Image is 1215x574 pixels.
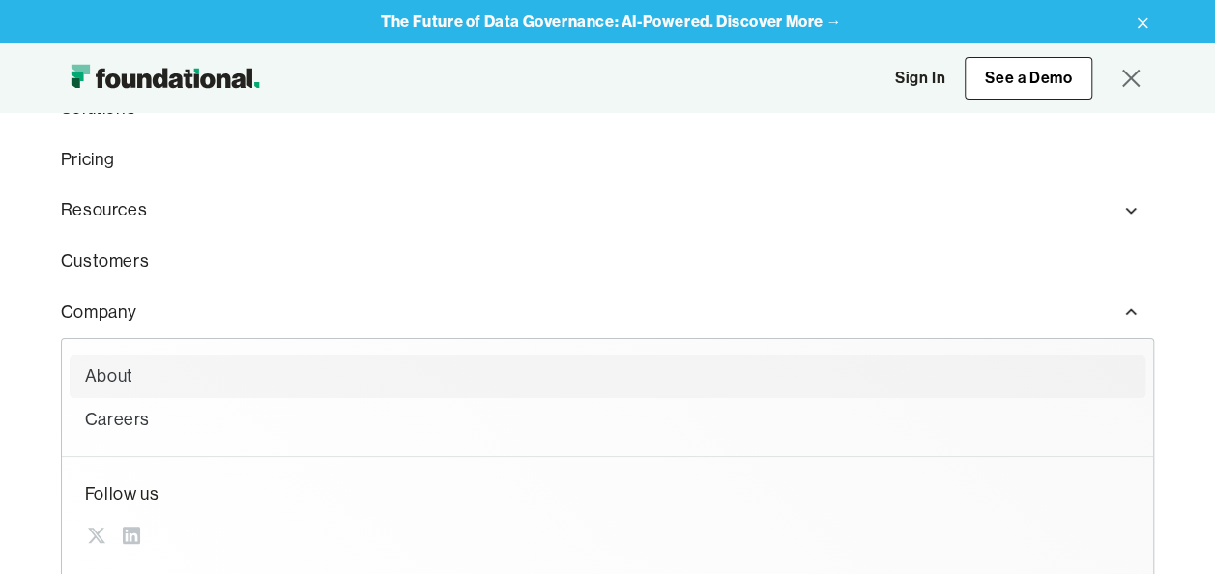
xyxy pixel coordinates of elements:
img: Foundational Logo [61,59,269,98]
strong: The Future of Data Governance: AI-Powered. Discover More → [381,12,842,31]
a: About [70,355,1145,398]
div: Company [61,287,1154,338]
iframe: Chat Widget [1118,481,1215,574]
a: Customers [61,236,1154,287]
a: The Future of Data Governance: AI-Powered. Discover More → [381,13,842,31]
div: About [85,362,1130,390]
a: See a Demo [965,57,1092,100]
div: Resources [61,185,1154,236]
a: home [61,59,269,98]
a: Pricing [61,134,1154,186]
div: menu [1108,55,1154,101]
a: Careers [70,398,1145,442]
div: Careers [85,406,1130,434]
div: Follow us [85,480,159,508]
div: Company [61,299,137,327]
div: Resources [61,196,147,224]
a: Sign In [876,58,965,99]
